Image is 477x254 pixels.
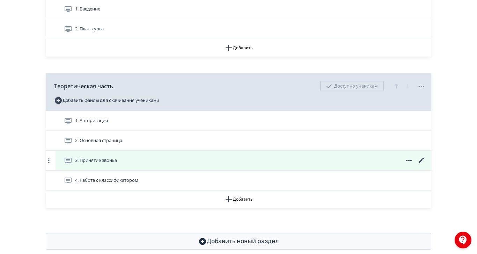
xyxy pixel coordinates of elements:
[54,95,159,106] button: Добавить файлы для скачивания учениками
[46,233,431,250] button: Добавить новый раздел
[46,151,431,171] div: 3. Принятие звонка
[75,25,104,32] span: 2. План курса
[75,137,122,144] span: 2. Основная страница
[46,131,431,151] div: 2. Основная страница
[54,82,113,90] span: Теоретическая часть
[46,171,431,190] div: 4. Работа с классификатором
[46,39,431,57] button: Добавить
[75,157,117,164] span: 3. Принятие звонка
[75,177,138,184] span: 4. Работа с классификатором
[46,190,431,208] button: Добавить
[46,111,431,131] div: 1. Авторизация
[46,19,431,39] div: 2. План курса
[75,6,100,13] span: 1. Введение
[75,117,108,124] span: 1. Авторизация
[320,81,384,91] div: Доступно ученикам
